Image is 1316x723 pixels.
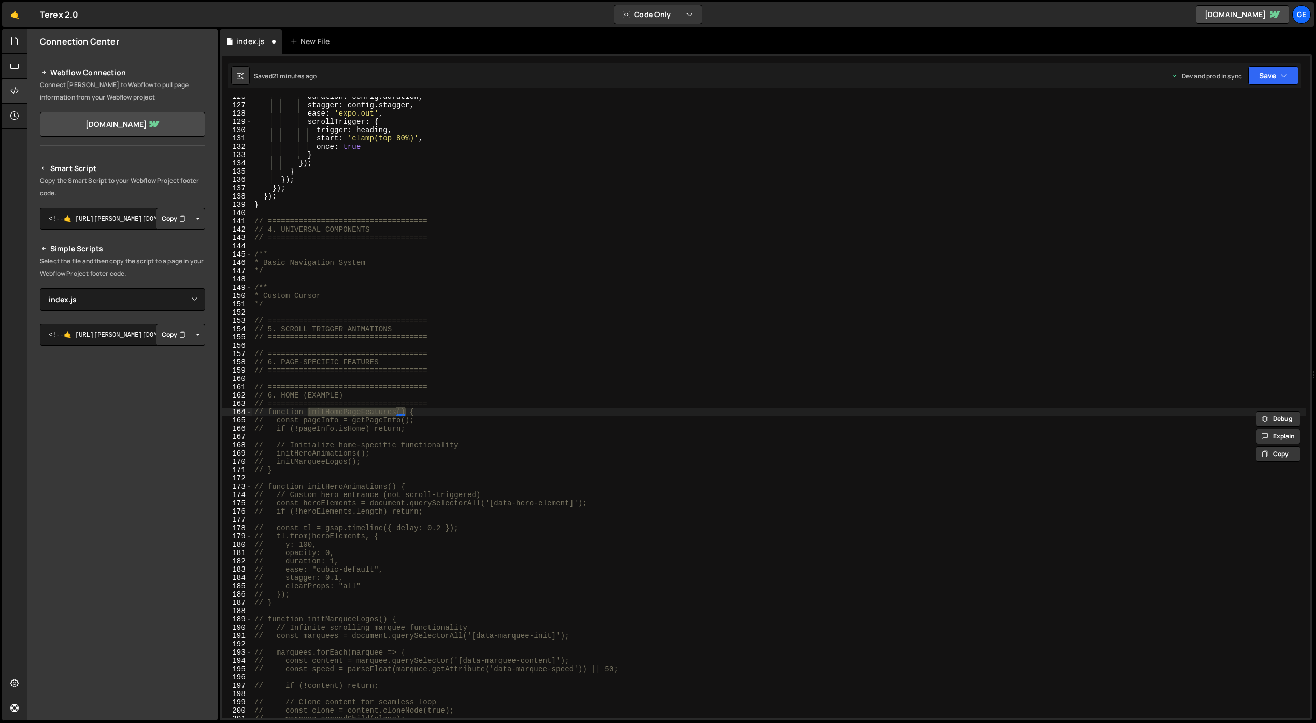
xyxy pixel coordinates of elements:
div: 187 [222,599,252,607]
div: 21 minutes ago [273,72,317,80]
div: 186 [222,590,252,599]
div: 171 [222,466,252,474]
h2: Simple Scripts [40,243,205,255]
div: Terex 2.0 [40,8,78,21]
div: 149 [222,283,252,292]
button: Save [1248,66,1298,85]
div: 174 [222,491,252,499]
div: 178 [222,524,252,532]
div: 134 [222,159,252,167]
h2: Webflow Connection [40,66,205,79]
div: 127 [222,101,252,109]
div: 130 [222,126,252,134]
div: 155 [222,333,252,342]
div: 129 [222,118,252,126]
div: 132 [222,143,252,151]
button: Copy [1256,446,1300,462]
div: 172 [222,474,252,483]
button: Explain [1256,429,1300,444]
div: 184 [222,574,252,582]
div: New File [290,36,334,47]
div: 137 [222,184,252,192]
div: 143 [222,234,252,242]
div: 191 [222,632,252,640]
a: [DOMAIN_NAME] [40,112,205,137]
div: 160 [222,375,252,383]
div: 195 [222,665,252,673]
div: 154 [222,325,252,333]
div: 192 [222,640,252,648]
div: 182 [222,557,252,565]
div: 197 [222,682,252,690]
div: index.js [236,36,265,47]
div: 151 [222,300,252,308]
a: Ge [1292,5,1311,24]
div: Dev and prod in sync [1171,72,1242,80]
div: 135 [222,167,252,176]
div: Button group with nested dropdown [156,324,205,346]
div: Saved [254,72,317,80]
div: 181 [222,549,252,557]
div: 193 [222,648,252,657]
div: 180 [222,541,252,549]
div: 167 [222,433,252,441]
div: 146 [222,259,252,267]
div: 139 [222,201,252,209]
h2: Smart Script [40,162,205,175]
div: 159 [222,366,252,375]
div: 147 [222,267,252,275]
div: 199 [222,698,252,706]
div: 158 [222,358,252,366]
div: 131 [222,134,252,143]
textarea: <!--🤙 [URL][PERSON_NAME][DOMAIN_NAME]> <script>document.addEventListener("DOMContentLoaded", func... [40,208,205,230]
div: 161 [222,383,252,391]
div: 177 [222,516,252,524]
div: 164 [222,408,252,416]
button: Copy [156,208,191,230]
div: 148 [222,275,252,283]
div: 185 [222,582,252,590]
div: 141 [222,217,252,225]
iframe: YouTube video player [40,363,206,456]
div: 145 [222,250,252,259]
div: 166 [222,424,252,433]
div: 156 [222,342,252,350]
div: 136 [222,176,252,184]
div: Button group with nested dropdown [156,208,205,230]
div: 188 [222,607,252,615]
div: 163 [222,400,252,408]
div: 176 [222,507,252,516]
a: [DOMAIN_NAME] [1196,5,1289,24]
div: 173 [222,483,252,491]
a: 🤙 [2,2,27,27]
div: 168 [222,441,252,449]
div: 153 [222,317,252,325]
div: 196 [222,673,252,682]
div: 200 [222,706,252,715]
div: 169 [222,449,252,458]
div: 170 [222,458,252,466]
div: 201 [222,715,252,723]
div: 179 [222,532,252,541]
div: 175 [222,499,252,507]
button: Code Only [614,5,702,24]
div: 198 [222,690,252,698]
div: 152 [222,308,252,317]
textarea: <!--🤙 [URL][PERSON_NAME][DOMAIN_NAME]> <script>document.addEventListener("DOMContentLoaded", func... [40,324,205,346]
div: 142 [222,225,252,234]
div: 133 [222,151,252,159]
div: 162 [222,391,252,400]
div: 157 [222,350,252,358]
div: 144 [222,242,252,250]
div: 183 [222,565,252,574]
h2: Connection Center [40,36,119,47]
div: 138 [222,192,252,201]
div: 140 [222,209,252,217]
p: Connect [PERSON_NAME] to Webflow to pull page information from your Webflow project [40,79,205,104]
div: 150 [222,292,252,300]
div: 189 [222,615,252,623]
div: 190 [222,623,252,632]
button: Debug [1256,411,1300,427]
div: 165 [222,416,252,424]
